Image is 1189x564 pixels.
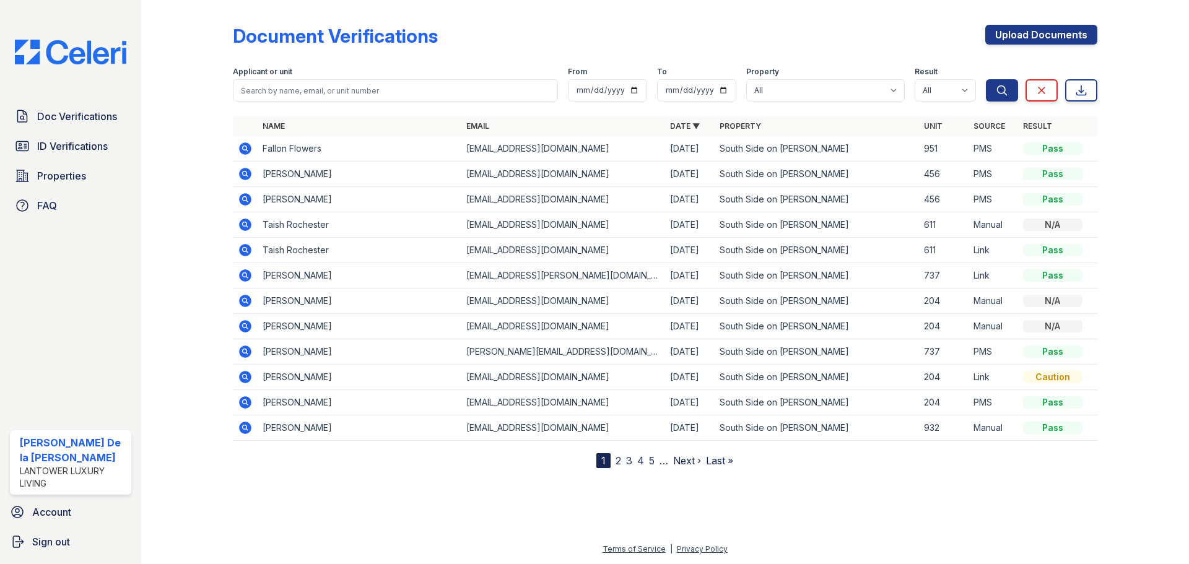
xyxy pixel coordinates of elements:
[973,121,1005,131] a: Source
[670,544,673,553] div: |
[258,365,461,390] td: [PERSON_NAME]
[969,187,1018,212] td: PMS
[258,187,461,212] td: [PERSON_NAME]
[969,390,1018,415] td: PMS
[20,435,126,465] div: [PERSON_NAME] De la [PERSON_NAME]
[616,454,621,467] a: 2
[461,136,665,162] td: [EMAIL_ADDRESS][DOMAIN_NAME]
[1023,193,1082,206] div: Pass
[985,25,1097,45] a: Upload Documents
[10,134,131,158] a: ID Verifications
[919,314,969,339] td: 204
[670,121,700,131] a: Date ▼
[969,365,1018,390] td: Link
[461,365,665,390] td: [EMAIL_ADDRESS][DOMAIN_NAME]
[969,314,1018,339] td: Manual
[969,289,1018,314] td: Manual
[461,187,665,212] td: [EMAIL_ADDRESS][DOMAIN_NAME]
[720,121,761,131] a: Property
[258,136,461,162] td: Fallon Flowers
[1023,269,1082,282] div: Pass
[233,67,292,77] label: Applicant or unit
[665,263,715,289] td: [DATE]
[1023,142,1082,155] div: Pass
[1023,396,1082,409] div: Pass
[461,339,665,365] td: [PERSON_NAME][EMAIL_ADDRESS][DOMAIN_NAME]
[673,454,701,467] a: Next ›
[649,454,655,467] a: 5
[665,238,715,263] td: [DATE]
[715,314,918,339] td: South Side on [PERSON_NAME]
[665,415,715,441] td: [DATE]
[258,212,461,238] td: Taish Rochester
[461,162,665,187] td: [EMAIL_ADDRESS][DOMAIN_NAME]
[915,67,938,77] label: Result
[233,79,558,102] input: Search by name, email, or unit number
[969,263,1018,289] td: Link
[919,263,969,289] td: 737
[10,104,131,129] a: Doc Verifications
[919,289,969,314] td: 204
[5,529,136,554] a: Sign out
[258,415,461,441] td: [PERSON_NAME]
[1023,295,1082,307] div: N/A
[715,162,918,187] td: South Side on [PERSON_NAME]
[919,238,969,263] td: 611
[461,212,665,238] td: [EMAIL_ADDRESS][DOMAIN_NAME]
[660,453,668,468] span: …
[665,314,715,339] td: [DATE]
[461,289,665,314] td: [EMAIL_ADDRESS][DOMAIN_NAME]
[919,365,969,390] td: 204
[1023,219,1082,231] div: N/A
[919,136,969,162] td: 951
[466,121,489,131] a: Email
[637,454,644,467] a: 4
[746,67,779,77] label: Property
[665,390,715,415] td: [DATE]
[715,365,918,390] td: South Side on [PERSON_NAME]
[10,163,131,188] a: Properties
[969,162,1018,187] td: PMS
[1023,168,1082,180] div: Pass
[665,136,715,162] td: [DATE]
[919,415,969,441] td: 932
[969,339,1018,365] td: PMS
[1023,371,1082,383] div: Caution
[665,365,715,390] td: [DATE]
[258,390,461,415] td: [PERSON_NAME]
[969,415,1018,441] td: Manual
[596,453,611,468] div: 1
[924,121,943,131] a: Unit
[258,339,461,365] td: [PERSON_NAME]
[258,162,461,187] td: [PERSON_NAME]
[1023,422,1082,434] div: Pass
[919,390,969,415] td: 204
[461,238,665,263] td: [EMAIL_ADDRESS][DOMAIN_NAME]
[461,314,665,339] td: [EMAIL_ADDRESS][DOMAIN_NAME]
[715,390,918,415] td: South Side on [PERSON_NAME]
[919,187,969,212] td: 456
[919,212,969,238] td: 611
[32,505,71,519] span: Account
[5,40,136,64] img: CE_Logo_Blue-a8612792a0a2168367f1c8372b55b34899dd931a85d93a1a3d3e32e68fde9ad4.png
[258,263,461,289] td: [PERSON_NAME]
[715,187,918,212] td: South Side on [PERSON_NAME]
[1023,121,1052,131] a: Result
[1023,345,1082,358] div: Pass
[258,238,461,263] td: Taish Rochester
[919,339,969,365] td: 737
[919,162,969,187] td: 456
[568,67,587,77] label: From
[665,289,715,314] td: [DATE]
[10,193,131,218] a: FAQ
[37,168,86,183] span: Properties
[969,238,1018,263] td: Link
[1023,320,1082,332] div: N/A
[969,212,1018,238] td: Manual
[37,139,108,154] span: ID Verifications
[5,500,136,524] a: Account
[969,136,1018,162] td: PMS
[233,25,438,47] div: Document Verifications
[603,544,666,553] a: Terms of Service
